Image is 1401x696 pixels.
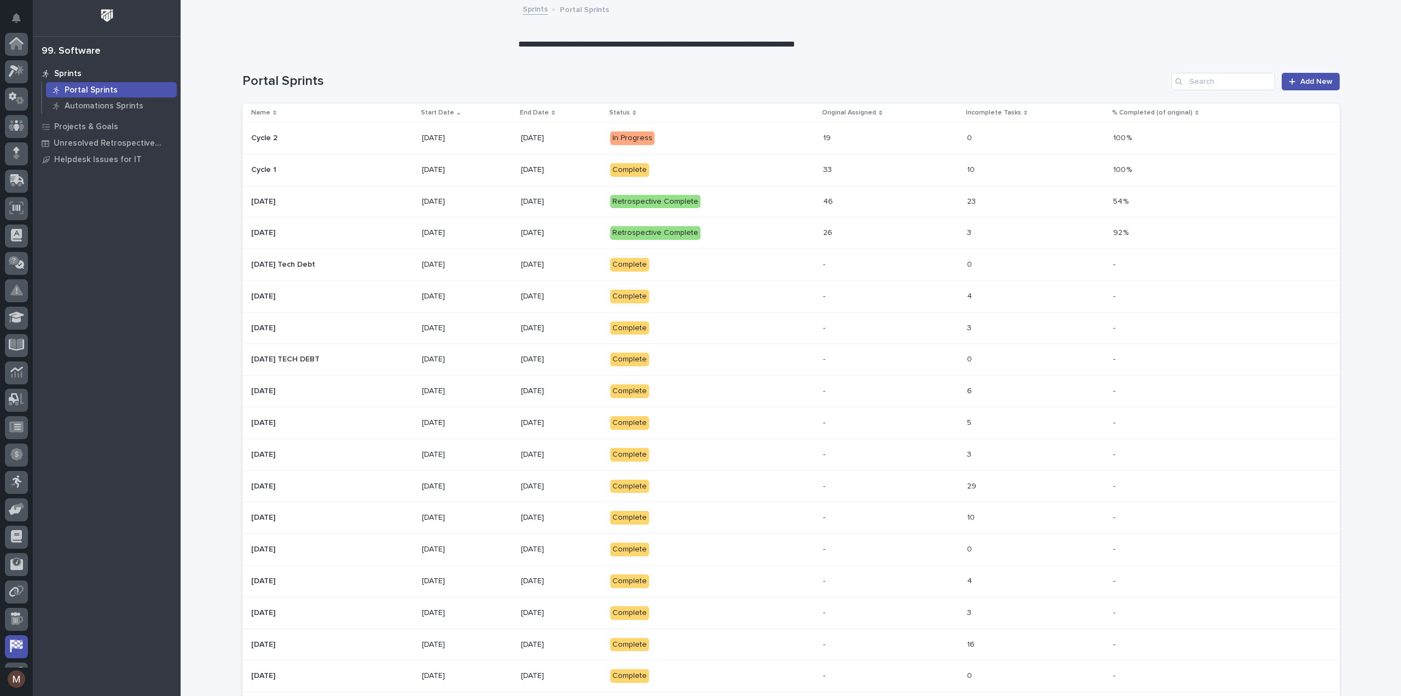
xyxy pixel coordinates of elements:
[1113,384,1118,396] p: -
[523,2,548,15] a: Sprints
[823,416,827,428] p: -
[251,163,279,175] p: Cycle 1
[967,416,974,428] p: 5
[242,502,1340,534] tr: [DATE][DATE] [DATE][DATE]Complete-- 1010 --
[967,606,974,618] p: 3
[1113,321,1118,333] p: -
[422,671,512,681] p: [DATE]
[1113,195,1131,206] p: 54 %
[33,65,181,82] a: Sprints
[823,384,827,396] p: -
[97,5,117,26] img: Workspace Logo
[521,165,602,175] p: [DATE]
[422,545,512,554] p: [DATE]
[967,448,974,459] p: 3
[251,290,277,301] p: [DATE]
[823,543,827,554] p: -
[242,534,1340,566] tr: [DATE][DATE] [DATE][DATE]Complete-- 00 --
[967,131,974,143] p: 0
[251,416,277,428] p: [DATE]
[422,228,512,238] p: [DATE]
[610,384,649,398] div: Complete
[823,574,827,586] p: -
[5,7,28,30] button: Notifications
[422,134,512,143] p: [DATE]
[823,163,834,175] p: 33
[242,344,1340,376] tr: [DATE] TECH DEBT[DATE] TECH DEBT [DATE][DATE]Complete-- 00 --
[242,249,1340,281] tr: [DATE] Tech Debt[DATE] Tech Debt [DATE][DATE]Complete-- 00 --
[610,290,649,303] div: Complete
[422,355,512,364] p: [DATE]
[967,290,974,301] p: 4
[251,384,277,396] p: [DATE]
[1300,78,1333,85] span: Add New
[521,545,602,554] p: [DATE]
[251,195,277,206] p: [DATE]
[242,629,1340,660] tr: [DATE][DATE] [DATE][DATE]Complete-- 1616 --
[521,513,602,522] p: [DATE]
[610,258,649,272] div: Complete
[610,195,700,209] div: Retrospective Complete
[251,480,277,491] p: [DATE]
[521,292,602,301] p: [DATE]
[967,480,979,491] p: 29
[1113,638,1118,649] p: -
[967,511,977,522] p: 10
[967,543,974,554] p: 0
[521,260,602,269] p: [DATE]
[823,669,827,681] p: -
[1113,353,1118,364] p: -
[251,448,277,459] p: [DATE]
[521,355,602,364] p: [DATE]
[242,217,1340,249] tr: [DATE][DATE] [DATE][DATE]Retrospective Complete2626 33 92 %92 %
[521,482,602,491] p: [DATE]
[521,608,602,618] p: [DATE]
[610,416,649,430] div: Complete
[251,543,277,554] p: [DATE]
[242,407,1340,439] tr: [DATE][DATE] [DATE][DATE]Complete-- 55 --
[1171,73,1275,90] input: Search
[1113,131,1134,143] p: 100 %
[823,638,827,649] p: -
[610,638,649,652] div: Complete
[1112,107,1192,119] p: % Completed (of original)
[422,197,512,206] p: [DATE]
[422,513,512,522] p: [DATE]
[521,197,602,206] p: [DATE]
[521,324,602,333] p: [DATE]
[610,669,649,683] div: Complete
[251,606,277,618] p: [DATE]
[421,107,454,119] p: Start Date
[521,450,602,459] p: [DATE]
[1113,606,1118,618] p: -
[422,418,512,428] p: [DATE]
[242,439,1340,470] tr: [DATE][DATE] [DATE][DATE]Complete-- 33 --
[521,228,602,238] p: [DATE]
[823,258,827,269] p: -
[610,511,649,525] div: Complete
[422,577,512,586] p: [DATE]
[967,353,974,364] p: 0
[422,640,512,649] p: [DATE]
[1113,448,1118,459] p: -
[823,226,835,238] p: 26
[251,258,317,269] p: [DATE] Tech Debt
[1113,574,1118,586] p: -
[823,195,835,206] p: 46
[560,3,609,15] p: Portal Sprints
[610,321,649,335] div: Complete
[1282,73,1339,90] a: Add New
[242,154,1340,186] tr: Cycle 1Cycle 1 [DATE][DATE]Complete3333 1010 100 %100 %
[422,482,512,491] p: [DATE]
[242,122,1340,154] tr: Cycle 2Cycle 2 [DATE][DATE]In Progress1919 00 100 %100 %
[242,376,1340,407] tr: [DATE][DATE] [DATE][DATE]Complete-- 66 --
[610,448,649,462] div: Complete
[242,470,1340,502] tr: [DATE][DATE] [DATE][DATE]Complete-- 2929 --
[823,448,827,459] p: -
[251,131,280,143] p: Cycle 2
[823,511,827,522] p: -
[1113,163,1134,175] p: 100 %
[610,226,700,240] div: Retrospective Complete
[54,69,82,79] p: Sprints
